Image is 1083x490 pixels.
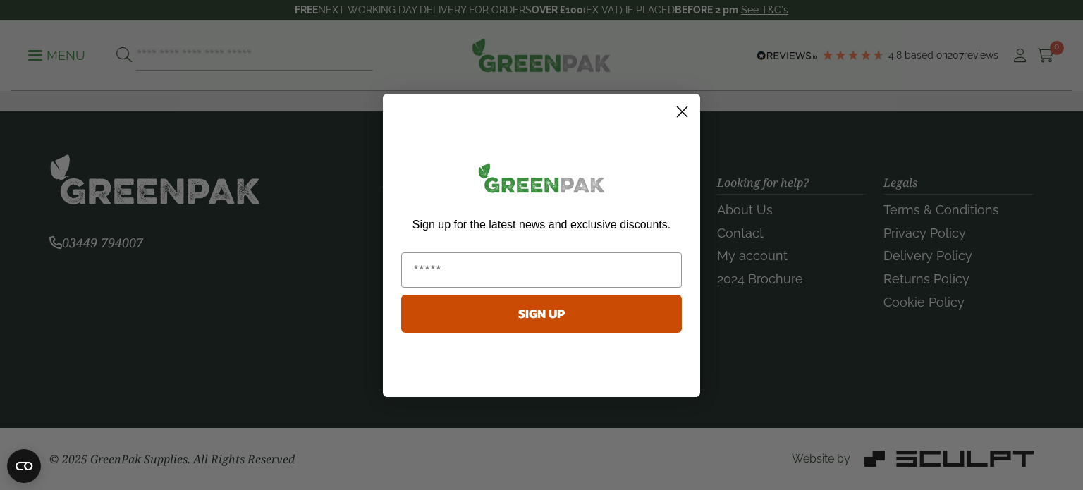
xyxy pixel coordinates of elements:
[7,449,41,483] button: Open CMP widget
[401,252,682,288] input: Email
[412,219,671,231] span: Sign up for the latest news and exclusive discounts.
[401,295,682,333] button: SIGN UP
[401,157,682,204] img: greenpak_logo
[670,99,695,124] button: Close dialog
